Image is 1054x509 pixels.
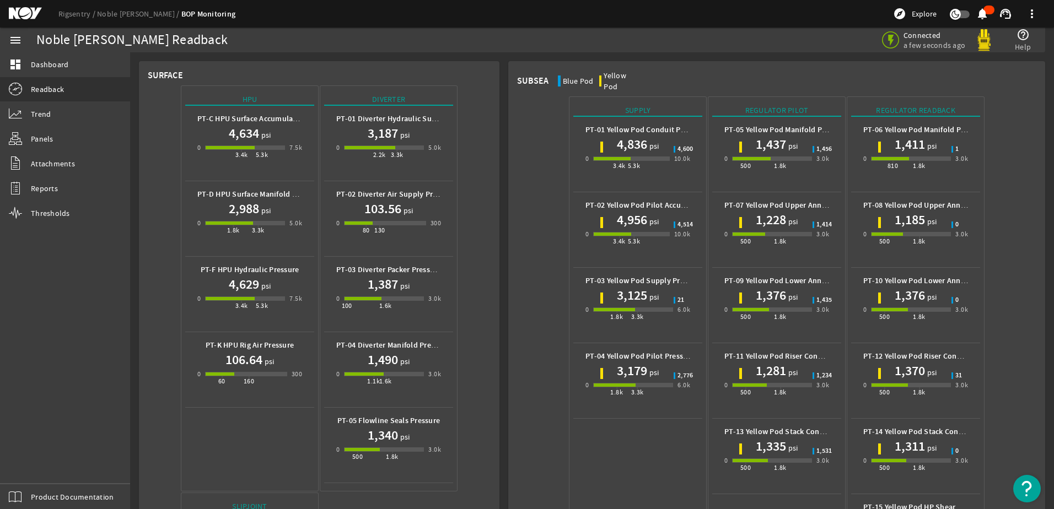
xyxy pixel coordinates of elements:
div: 100 [342,300,352,311]
h1: 1,387 [368,275,398,293]
div: 6.0k [677,380,690,391]
div: Surface [148,70,183,81]
div: 80 [363,225,370,236]
span: psi [262,356,275,367]
div: Blue Pod [563,75,594,86]
div: 0 [585,304,589,315]
div: 500 [740,236,751,247]
mat-icon: menu [9,34,22,47]
div: 3.3k [391,149,404,160]
b: PT-08 Yellow Pod Upper Annular Pressure [863,200,1006,210]
b: PT-12 Yellow Pod Riser Connector Regulator Pressure [863,351,1046,361]
b: PT-01 Yellow Pod Conduit Pressure [585,124,706,135]
div: 3.0k [955,380,968,391]
span: Help [1015,41,1031,52]
h1: 1,370 [895,362,925,380]
span: psi [786,442,798,453]
b: PT-14 Yellow Pod Stack Connector Regulator Pressure [863,426,1048,437]
span: psi [925,442,937,453]
span: psi [259,205,271,216]
div: 3.0k [428,293,441,304]
h1: 1,311 [895,437,925,455]
div: 0 [863,455,867,466]
span: psi [786,367,798,378]
div: 0 [336,444,340,455]
span: Attachments [31,158,75,169]
h1: 1,376 [895,286,925,304]
div: 3.0k [816,229,829,240]
div: 500 [740,160,751,171]
a: Noble [PERSON_NAME] [97,9,181,19]
h1: 4,634 [229,124,259,142]
span: 1,531 [816,448,832,454]
span: 1,435 [816,297,832,304]
div: 1.6k [379,300,392,311]
h1: 1,335 [756,437,786,455]
div: 3.0k [955,153,968,164]
mat-icon: explore [893,7,906,20]
span: 1,414 [816,221,832,228]
h1: 1,490 [368,351,398,369]
span: psi [647,216,659,227]
span: psi [647,367,659,378]
span: psi [401,205,413,216]
h1: 3,125 [617,286,647,304]
div: 1.8k [774,311,787,322]
div: 1.8k [774,387,787,398]
div: 500 [879,236,890,247]
b: PT-04 Yellow Pod Pilot Pressure [585,351,695,361]
b: PT-02 Yellow Pod Pilot Accumulator Pressure [585,200,740,210]
span: 0 [955,297,959,304]
div: 3.0k [428,369,441,380]
div: 0 [336,142,340,153]
div: 5.0k [428,142,441,153]
div: 160 [244,376,254,387]
span: psi [786,216,798,227]
div: 3.0k [816,153,829,164]
div: 6.0k [677,304,690,315]
div: 500 [879,387,890,398]
span: psi [259,280,271,291]
div: 0 [197,369,201,380]
div: 3.4k [235,300,248,311]
b: PT-05 Flowline Seals Pressure [337,415,440,426]
div: 7.5k [289,293,302,304]
div: 1.8k [913,236,926,247]
div: 3.0k [955,229,968,240]
h1: 2,988 [229,200,259,218]
div: 0 [585,229,589,240]
div: 0 [336,218,340,229]
span: psi [925,140,937,151]
div: 0 [863,380,867,391]
div: 0 [863,304,867,315]
div: 5.3k [628,160,641,171]
mat-icon: dashboard [9,58,22,71]
span: 1,456 [816,146,832,153]
div: 1.8k [227,225,240,236]
h1: 3,187 [368,124,398,142]
h1: 1,340 [368,426,398,444]
div: 0 [724,304,728,315]
span: psi [786,291,798,302]
div: 0 [336,369,340,380]
b: PT-10 Yellow Pod Lower Annular Pressure [863,275,1006,286]
div: 500 [879,462,890,473]
b: PT-01 Diverter Hydraulic Supply Pressure [336,113,478,124]
div: 1.8k [610,311,623,322]
div: 0 [863,153,867,164]
div: 1.8k [386,451,399,462]
span: psi [925,291,937,302]
div: 500 [740,462,751,473]
div: 3.3k [631,387,644,398]
mat-icon: support_agent [999,7,1012,20]
div: 3.3k [631,311,644,322]
div: 0 [197,218,201,229]
span: psi [398,129,410,140]
div: 1.8k [913,387,926,398]
span: Panels [31,133,53,144]
h1: 1,376 [756,286,786,304]
div: 0 [336,293,340,304]
div: 1.8k [774,236,787,247]
button: more_vert [1019,1,1045,27]
h1: 103.56 [364,200,401,218]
